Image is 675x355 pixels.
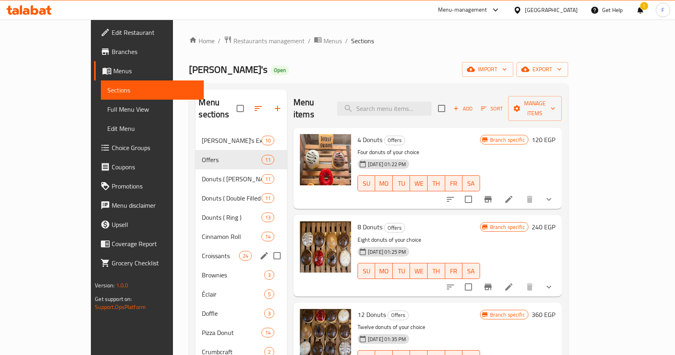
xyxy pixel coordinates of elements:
button: show more [539,277,558,297]
span: 11 [262,175,274,183]
span: Select section [433,100,450,117]
span: SA [466,178,477,189]
a: Upsell [94,215,204,234]
img: 8 Donuts [300,221,351,273]
span: Doffle [202,309,264,318]
span: [PERSON_NAME]'s [189,60,267,78]
span: Promotions [112,181,197,191]
span: Pizza Donut [202,328,261,337]
span: Get support on: [95,294,132,304]
h2: Menu sections [199,96,237,120]
button: delete [520,277,539,297]
div: items [264,289,274,299]
span: WE [413,178,424,189]
p: Eight donuts of your choice [358,235,480,245]
span: SA [466,265,477,277]
svg: Show Choices [544,195,554,204]
span: Donuts ( Double Filled ) [202,193,261,203]
button: TH [428,175,445,191]
span: Edit Restaurant [112,28,197,37]
span: 10 [262,137,274,144]
nav: breadcrumb [189,36,568,46]
button: Branch-specific-item [478,277,498,297]
span: FR [448,265,460,277]
div: items [264,270,274,280]
button: SU [358,263,375,279]
span: [PERSON_NAME]'s Exclusives [202,136,261,145]
span: Offers [388,311,408,320]
a: Restaurants management [224,36,305,46]
button: Branch-specific-item [478,190,498,209]
span: 11 [262,195,274,202]
button: MO [375,175,393,191]
span: 14 [262,329,274,337]
button: SU [358,175,375,191]
button: import [462,62,513,77]
span: 14 [262,233,274,241]
div: items [239,251,252,261]
a: Edit menu item [504,282,514,292]
span: MO [378,265,390,277]
span: TU [396,265,407,277]
div: Dounts ( Ring )13 [195,208,287,227]
span: Manage items [514,98,555,118]
span: Offers [202,155,261,164]
p: Four donuts of your choice [358,147,480,157]
span: Select to update [460,191,477,208]
span: Add item [450,102,476,115]
span: FR [448,178,460,189]
span: Branch specific [487,311,528,319]
span: Sort [481,104,503,113]
span: export [523,64,562,74]
button: SA [462,175,480,191]
span: TU [396,178,407,189]
span: Offers [384,136,405,145]
a: Grocery Checklist [94,253,204,273]
span: 3 [265,310,274,317]
span: Version: [95,280,115,291]
div: [PERSON_NAME]'s Exclusives10 [195,131,287,150]
div: Donuts ( Marko's Cream ) [202,174,261,184]
button: FR [445,175,463,191]
div: Offers11 [195,150,287,169]
button: TU [393,175,410,191]
div: items [261,174,274,184]
span: Select to update [460,279,477,295]
a: Menus [314,36,342,46]
a: Coverage Report [94,234,204,253]
button: Manage items [508,96,562,121]
span: Menus [113,66,197,76]
span: Dounts ( Ring ) [202,213,261,222]
span: TH [431,178,442,189]
img: 4 Donuts [300,134,351,185]
svg: Show Choices [544,282,554,292]
div: Donuts ( Double Filled )11 [195,189,287,208]
button: WE [410,175,428,191]
a: Edit menu item [504,195,514,204]
span: 4 Donuts [358,134,382,146]
span: Cinnamon Roll [202,232,261,241]
h2: Menu items [293,96,327,120]
span: Coverage Report [112,239,197,249]
span: Offers [384,223,405,233]
span: WE [413,265,424,277]
button: Add [450,102,476,115]
a: Choice Groups [94,138,204,157]
span: F [661,6,664,14]
div: Éclair5 [195,285,287,304]
div: items [264,309,274,318]
a: Coupons [94,157,204,176]
div: Cinnamon Roll14 [195,227,287,246]
div: Pizza Donut14 [195,323,287,342]
span: Menu disclaimer [112,201,197,210]
a: Full Menu View [101,100,204,119]
button: delete [520,190,539,209]
a: Menus [94,61,204,80]
h6: 360 EGP [532,309,555,320]
span: MO [378,178,390,189]
div: Offers [388,311,409,320]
